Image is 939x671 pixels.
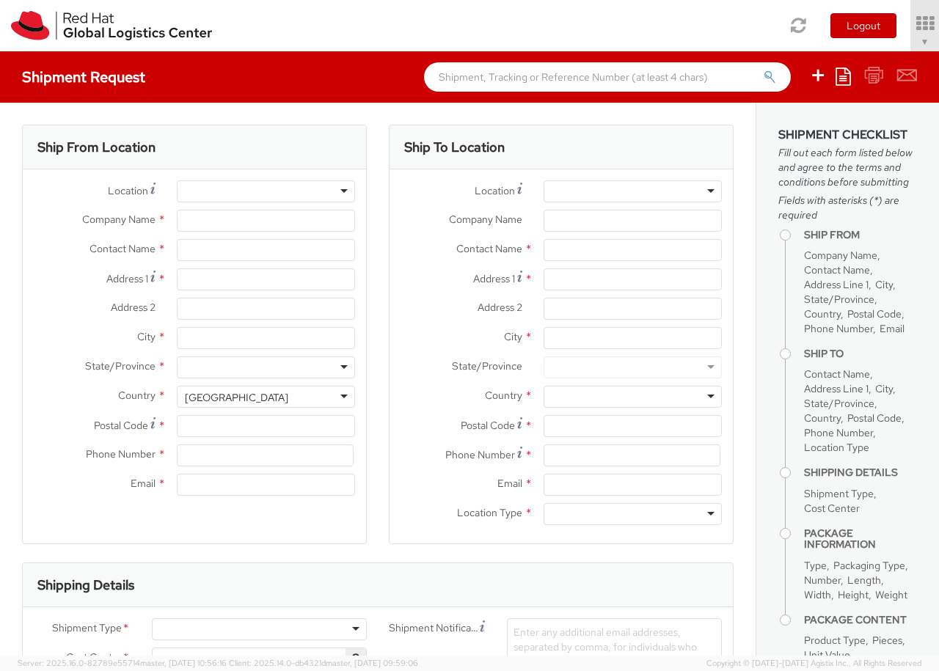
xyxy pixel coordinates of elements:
[456,242,522,255] span: Contact Name
[847,307,902,320] span: Postal Code
[804,648,850,661] span: Unit Value
[804,249,877,262] span: Company Name
[804,367,870,381] span: Contact Name
[804,278,869,291] span: Address Line 1
[85,359,156,373] span: State/Province
[229,658,418,668] span: Client: 2025.14.0-db4321d
[424,62,791,92] input: Shipment, Tracking or Reference Number (at least 4 chars)
[778,128,917,142] h3: Shipment Checklist
[875,382,893,395] span: City
[804,411,841,425] span: Country
[404,140,505,155] h3: Ship To Location
[804,634,866,647] span: Product Type
[921,36,929,48] span: ▼
[804,263,870,276] span: Contact Name
[804,382,869,395] span: Address Line 1
[778,145,917,189] span: Fill out each form listed below and agree to the terms and conditions before submitting
[504,330,522,343] span: City
[804,487,874,500] span: Shipment Type
[108,184,148,197] span: Location
[94,419,148,432] span: Postal Code
[497,477,522,490] span: Email
[872,634,902,647] span: Pieces
[804,293,874,306] span: State/Province
[804,230,917,241] h4: Ship From
[82,213,156,226] span: Company Name
[880,322,905,335] span: Email
[461,419,515,432] span: Postal Code
[804,559,827,572] span: Type
[875,278,893,291] span: City
[473,272,515,285] span: Address 1
[485,389,522,402] span: Country
[833,559,905,572] span: Packaging Type
[804,573,841,587] span: Number
[804,588,831,601] span: Width
[449,213,522,226] span: Company Name
[457,506,522,519] span: Location Type
[847,411,902,425] span: Postal Code
[804,397,874,410] span: State/Province
[804,322,873,335] span: Phone Number
[140,658,227,668] span: master, [DATE] 10:56:16
[185,390,288,405] div: [GEOGRAPHIC_DATA]
[804,502,860,515] span: Cost Center
[875,588,907,601] span: Weight
[445,448,515,461] span: Phone Number
[804,348,917,359] h4: Ship To
[137,330,156,343] span: City
[52,620,122,637] span: Shipment Type
[804,426,873,439] span: Phone Number
[804,528,917,551] h4: Package Information
[37,140,156,155] h3: Ship From Location
[118,389,156,402] span: Country
[478,301,522,314] span: Address 2
[389,620,480,636] span: Shipment Notification
[804,615,917,626] h4: Package Content
[326,658,418,668] span: master, [DATE] 09:59:06
[86,447,156,461] span: Phone Number
[11,11,212,40] img: rh-logistics-00dfa346123c4ec078e1.svg
[66,650,122,667] span: Cost Center
[106,272,148,285] span: Address 1
[804,441,869,454] span: Location Type
[22,69,145,85] h4: Shipment Request
[830,13,896,38] button: Logout
[475,184,515,197] span: Location
[778,193,917,222] span: Fields with asterisks (*) are required
[18,658,227,668] span: Server: 2025.16.0-82789e55714
[37,578,134,593] h3: Shipping Details
[804,307,841,320] span: Country
[131,477,156,490] span: Email
[706,658,921,670] span: Copyright © [DATE]-[DATE] Agistix Inc., All Rights Reserved
[804,467,917,478] h4: Shipping Details
[838,588,869,601] span: Height
[111,301,156,314] span: Address 2
[452,359,522,373] span: State/Province
[89,242,156,255] span: Contact Name
[847,573,881,587] span: Length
